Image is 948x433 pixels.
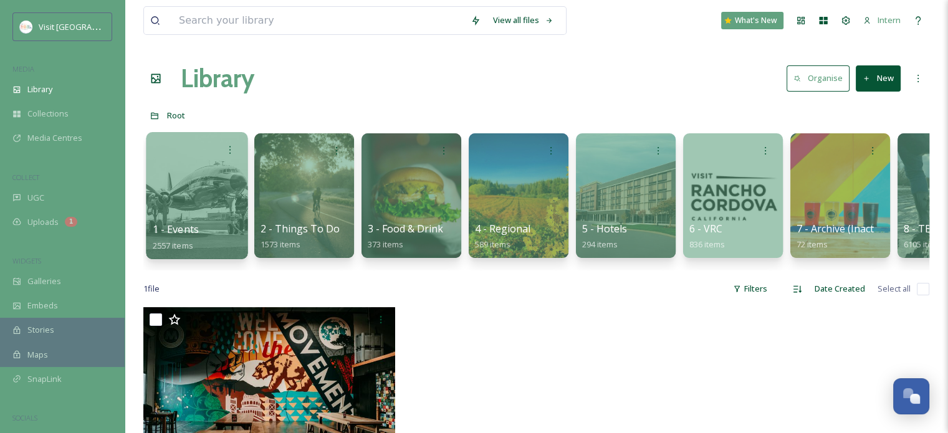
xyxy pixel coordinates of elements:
span: 373 items [368,239,403,250]
span: 8 - TBD [904,222,939,236]
span: 589 items [475,239,510,250]
input: Search your library [173,7,464,34]
a: 5 - Hotels294 items [582,223,627,250]
button: Organise [787,65,850,91]
a: What's New [721,12,783,29]
span: Library [27,83,52,95]
div: 1 [65,217,77,227]
span: Select all [878,283,911,295]
span: Media Centres [27,132,82,144]
span: COLLECT [12,173,39,182]
span: Uploads [27,216,59,228]
span: 72 items [797,239,828,250]
img: images.png [20,21,32,33]
span: Galleries [27,275,61,287]
div: Filters [727,277,773,301]
button: Open Chat [893,378,929,414]
a: 7 - Archive (Inactive)72 items [797,223,890,250]
span: 2557 items [153,239,193,250]
span: 1573 items [261,239,300,250]
span: 836 items [689,239,725,250]
button: New [856,65,901,91]
span: 294 items [582,239,618,250]
span: Collections [27,108,69,120]
a: View all files [487,8,560,32]
a: 2 - Things To Do1573 items [261,223,340,250]
span: Maps [27,349,48,361]
span: Intern [878,14,901,26]
a: 6 - VRC836 items [689,223,725,250]
a: 1 - Events2557 items [153,224,199,251]
span: 1 - Events [153,222,199,236]
span: 6105 items [904,239,944,250]
span: 4 - Regional [475,222,530,236]
div: Date Created [808,277,871,301]
span: 5 - Hotels [582,222,627,236]
span: Stories [27,324,54,336]
span: 2 - Things To Do [261,222,340,236]
span: 6 - VRC [689,222,722,236]
span: SnapLink [27,373,62,385]
span: 1 file [143,283,160,295]
a: Library [181,60,254,97]
span: Root [167,110,185,121]
span: MEDIA [12,64,34,74]
span: WIDGETS [12,256,41,265]
span: 7 - Archive (Inactive) [797,222,890,236]
span: Embeds [27,300,58,312]
a: Organise [787,65,856,91]
a: 4 - Regional589 items [475,223,530,250]
span: Visit [GEOGRAPHIC_DATA][PERSON_NAME] [39,21,197,32]
a: 8 - TBD6105 items [904,223,944,250]
span: SOCIALS [12,413,37,422]
span: UGC [27,192,44,204]
a: Intern [857,8,907,32]
a: 3 - Food & Drink373 items [368,223,443,250]
a: Root [167,108,185,123]
span: 3 - Food & Drink [368,222,443,236]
